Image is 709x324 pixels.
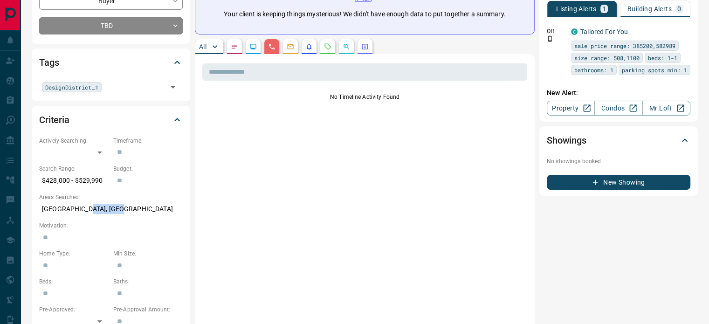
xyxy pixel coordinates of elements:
p: No showings booked [547,157,690,165]
p: Min Size: [113,249,183,258]
span: bathrooms: 1 [574,65,613,75]
span: DesignDistrict_1 [45,83,98,92]
h2: Criteria [39,112,69,127]
p: [GEOGRAPHIC_DATA], [GEOGRAPHIC_DATA] [39,201,183,217]
svg: Notes [231,43,238,50]
a: Condos [594,101,642,116]
p: Beds: [39,277,109,286]
span: size range: 508,1100 [574,53,640,62]
span: beds: 1-1 [648,53,677,62]
span: parking spots min: 1 [622,65,687,75]
svg: Listing Alerts [305,43,313,50]
svg: Push Notification Only [547,35,553,42]
svg: Requests [324,43,331,50]
p: 0 [677,6,681,12]
svg: Lead Browsing Activity [249,43,257,50]
div: TBD [39,17,183,34]
p: $428,000 - $529,990 [39,173,109,188]
p: Motivation: [39,221,183,230]
p: Listing Alerts [556,6,597,12]
h2: Showings [547,133,586,148]
p: Pre-Approved: [39,305,109,314]
p: Areas Searched: [39,193,183,201]
p: New Alert: [547,88,690,98]
div: Tags [39,51,183,74]
p: All [199,43,207,50]
a: Tailored For You [580,28,628,35]
span: sale price range: 385200,582989 [574,41,675,50]
svg: Emails [287,43,294,50]
a: Property [547,101,595,116]
p: Timeframe: [113,137,183,145]
p: 1 [602,6,606,12]
p: Baths: [113,277,183,286]
div: Showings [547,129,690,152]
svg: Agent Actions [361,43,369,50]
button: New Showing [547,175,690,190]
p: Budget: [113,165,183,173]
h2: Tags [39,55,59,70]
div: condos.ca [571,28,578,35]
p: No Timeline Activity Found [202,93,527,101]
button: Open [166,81,179,94]
p: Building Alerts [627,6,672,12]
p: Actively Searching: [39,137,109,145]
svg: Opportunities [343,43,350,50]
p: Home Type: [39,249,109,258]
div: Criteria [39,109,183,131]
p: Pre-Approval Amount: [113,305,183,314]
a: Mr.Loft [642,101,690,116]
p: Your client is keeping things mysterious! We didn't have enough data to put together a summary. [224,9,505,19]
p: Search Range: [39,165,109,173]
svg: Calls [268,43,275,50]
p: Off [547,27,565,35]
